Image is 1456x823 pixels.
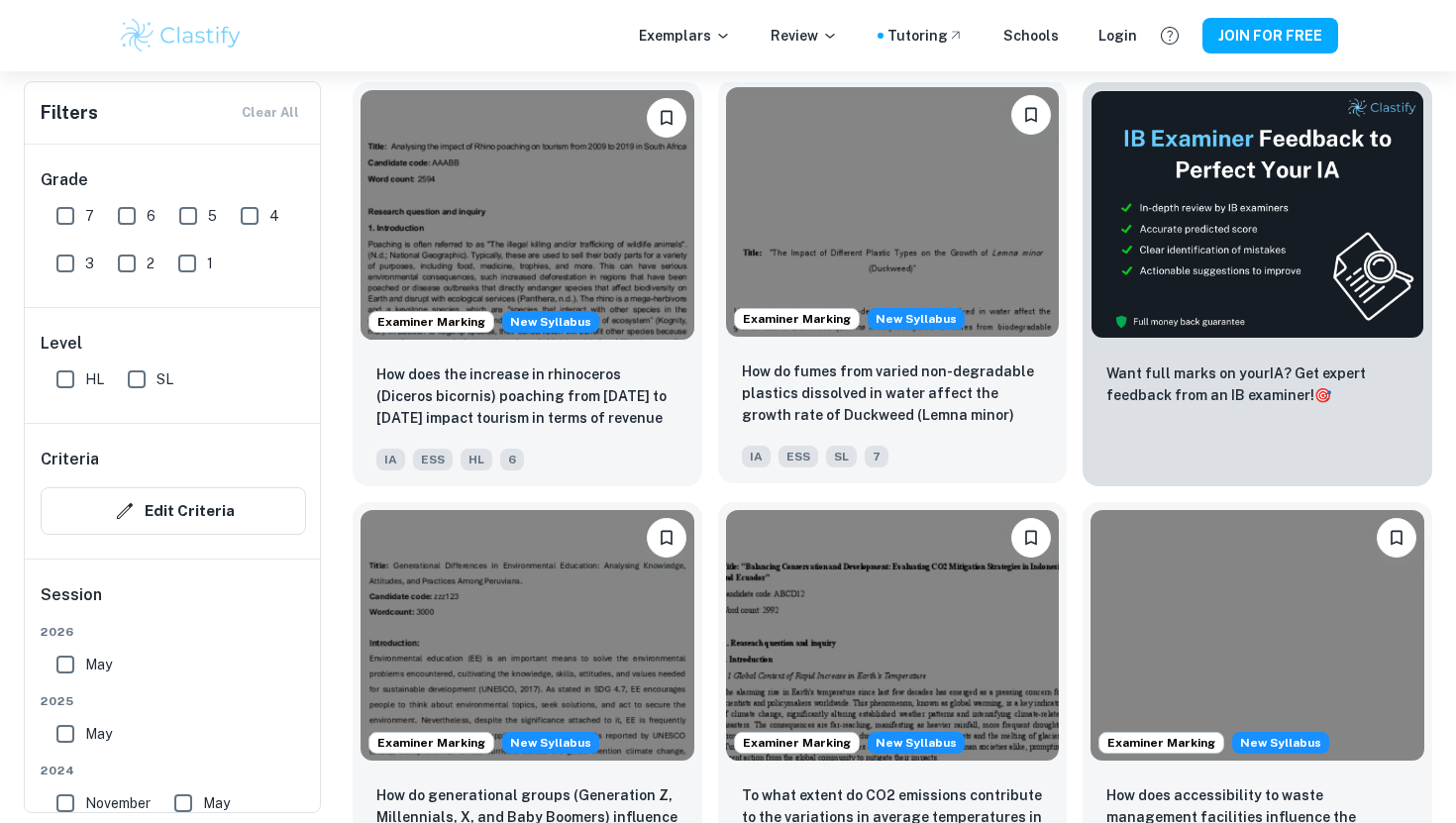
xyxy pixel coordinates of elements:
[502,732,599,754] div: Starting from the May 2026 session, the ESS IA requirements have changed. We created this exempla...
[413,449,453,470] span: ESS
[1099,734,1223,752] span: Examiner Marking
[118,16,244,55] img: Clastify logo
[868,732,965,754] span: New Syllabus
[639,25,731,47] p: Exemplars
[1232,732,1329,754] div: Starting from the May 2026 session, the ESS IA requirements have changed. We created this exempla...
[1003,25,1059,47] a: Schools
[771,25,838,47] p: Review
[718,82,1068,486] a: Examiner MarkingStarting from the May 2026 session, the ESS IA requirements have changed. We crea...
[1083,82,1432,486] a: ThumbnailWant full marks on yourIA? Get expert feedback from an IB examiner!
[502,732,599,754] span: New Syllabus
[502,311,599,333] div: Starting from the May 2026 session, the ESS IA requirements have changed. We created this exempla...
[369,313,493,331] span: Examiner Marking
[1314,387,1331,403] span: 🎯
[779,446,818,467] span: ESS
[1098,25,1137,47] a: Login
[647,98,686,138] button: Please log in to bookmark exemplars
[868,308,965,330] div: Starting from the May 2026 session, the ESS IA requirements have changed. We created this exempla...
[41,332,306,356] h6: Level
[826,446,857,467] span: SL
[85,654,112,675] span: May
[156,368,173,390] span: SL
[1091,510,1424,760] img: ESS IA example thumbnail: How does accessibility to waste manageme
[865,446,888,467] span: 7
[41,448,99,471] h6: Criteria
[742,360,1044,428] p: How do fumes from varied non-degradable plastics dissolved in water affect the growth rate of Duc...
[461,449,492,470] span: HL
[1011,95,1051,135] button: Please log in to bookmark exemplars
[502,311,599,333] span: New Syllabus
[41,99,98,127] h6: Filters
[147,205,156,227] span: 6
[376,449,405,470] span: IA
[726,87,1060,337] img: ESS IA example thumbnail: How do fumes from varied non-degradable
[726,510,1060,760] img: ESS IA example thumbnail: To what extent do CO2 emissions contribu
[369,734,493,752] span: Examiner Marking
[41,692,306,710] span: 2025
[353,82,702,486] a: Examiner MarkingStarting from the May 2026 session, the ESS IA requirements have changed. We crea...
[735,734,859,752] span: Examiner Marking
[647,518,686,558] button: Please log in to bookmark exemplars
[85,792,151,814] span: November
[376,363,678,431] p: How does the increase in rhinoceros (Diceros bicornis) poaching from 2011 to 2021 impact tourism ...
[269,205,279,227] span: 4
[41,168,306,192] h6: Grade
[41,762,306,779] span: 2024
[203,792,230,814] span: May
[85,205,94,227] span: 7
[207,253,213,274] span: 1
[41,487,306,535] button: Edit Criteria
[742,446,771,467] span: IA
[41,583,306,623] h6: Session
[1106,362,1408,406] p: Want full marks on your IA ? Get expert feedback from an IB examiner!
[1011,518,1051,558] button: Please log in to bookmark exemplars
[887,25,964,47] a: Tutoring
[85,368,104,390] span: HL
[735,310,859,328] span: Examiner Marking
[1153,19,1187,52] button: Help and Feedback
[85,723,112,745] span: May
[85,253,94,274] span: 3
[868,308,965,330] span: New Syllabus
[208,205,217,227] span: 5
[147,253,155,274] span: 2
[1377,518,1416,558] button: Please log in to bookmark exemplars
[41,623,306,641] span: 2026
[1202,18,1338,53] button: JOIN FOR FREE
[500,449,524,470] span: 6
[1232,732,1329,754] span: New Syllabus
[868,732,965,754] div: Starting from the May 2026 session, the ESS IA requirements have changed. We created this exempla...
[361,510,694,760] img: ESS IA example thumbnail: How do generational groups (Generation Z
[361,90,694,340] img: ESS IA example thumbnail: How does the increase in rhinoceros (Dic
[1091,90,1424,339] img: Thumbnail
